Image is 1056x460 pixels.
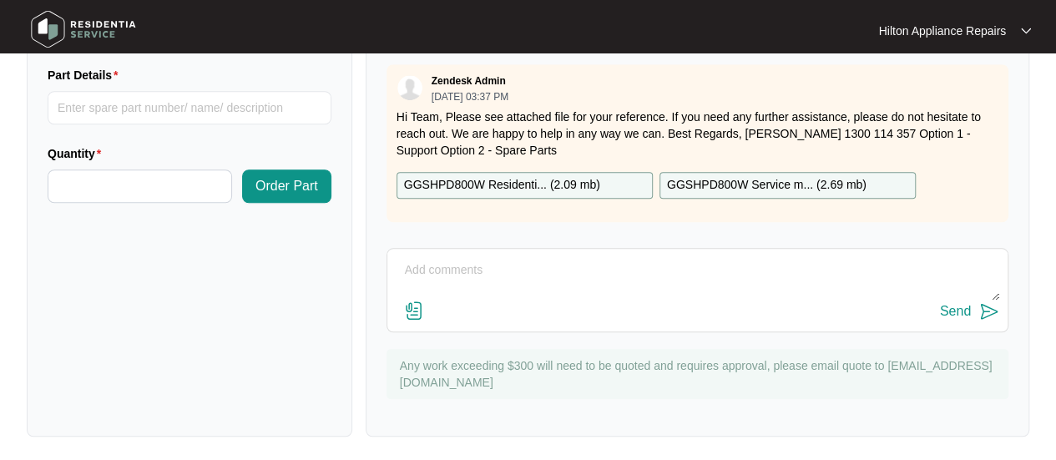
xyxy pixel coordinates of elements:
[242,169,331,203] button: Order Part
[213,186,231,202] span: Decrease Value
[432,92,508,102] p: [DATE] 03:37 PM
[213,170,231,186] span: Increase Value
[48,170,231,202] input: Quantity
[48,91,331,124] input: Part Details
[397,75,422,100] img: user.svg
[432,74,506,88] p: Zendesk Admin
[667,176,867,195] p: GGSHPD800W Service m... ( 2.69 mb )
[940,301,999,323] button: Send
[404,176,600,195] p: GGSHPD800W Residenti... ( 2.09 mb )
[400,357,1000,391] p: Any work exceeding $300 will need to be quoted and requires approval, please email quote to [EMAI...
[48,145,108,162] label: Quantity
[940,304,971,319] div: Send
[25,4,142,54] img: residentia service logo
[979,301,999,321] img: send-icon.svg
[220,191,225,197] span: down
[878,23,1006,39] p: Hilton Appliance Repairs
[220,175,225,181] span: up
[1021,27,1031,35] img: dropdown arrow
[404,301,424,321] img: file-attachment-doc.svg
[255,176,318,196] span: Order Part
[48,67,125,83] label: Part Details
[397,109,998,159] p: Hi Team, Please see attached file for your reference. If you need any further assistance, please ...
